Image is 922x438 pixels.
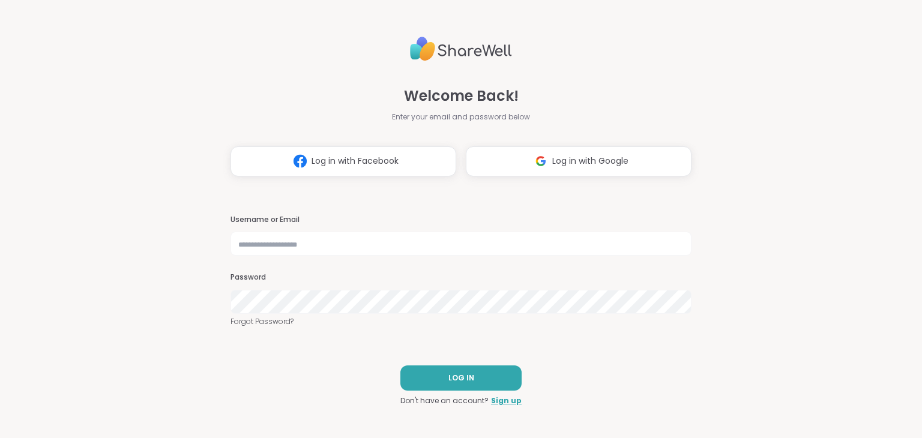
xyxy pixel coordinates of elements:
span: Welcome Back! [404,85,519,107]
img: ShareWell Logomark [289,150,312,172]
a: Forgot Password? [230,316,691,327]
a: Sign up [491,395,522,406]
img: ShareWell Logo [410,32,512,66]
span: Log in with Google [552,155,628,167]
span: Don't have an account? [400,395,489,406]
button: Log in with Facebook [230,146,456,176]
span: Log in with Facebook [312,155,399,167]
img: ShareWell Logomark [529,150,552,172]
h3: Password [230,272,691,283]
span: Enter your email and password below [392,112,530,122]
span: LOG IN [448,373,474,383]
button: LOG IN [400,365,522,391]
h3: Username or Email [230,215,691,225]
button: Log in with Google [466,146,691,176]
